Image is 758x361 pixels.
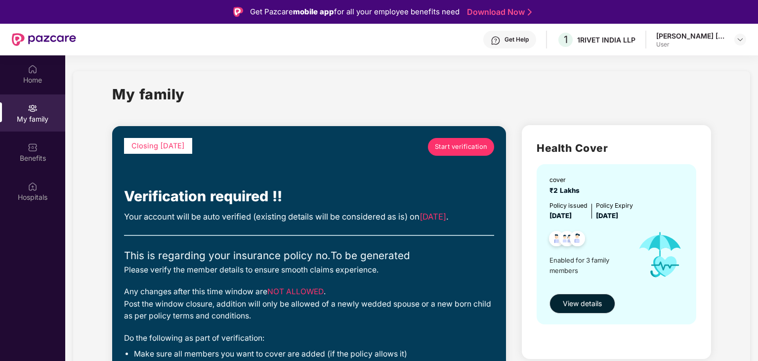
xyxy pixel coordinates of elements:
div: Policy Expiry [596,201,633,210]
strong: mobile app [293,7,334,16]
div: Any changes after this time window are . Post the window closure, addition will only be allowed o... [124,286,494,322]
a: Start verification [428,138,494,156]
img: svg+xml;base64,PHN2ZyBpZD0iQmVuZWZpdHMiIHhtbG5zPSJodHRwOi8vd3d3LnczLm9yZy8yMDAwL3N2ZyIgd2lkdGg9Ij... [28,142,38,152]
img: svg+xml;base64,PHN2ZyBpZD0iSGVscC0zMngzMiIgeG1sbnM9Imh0dHA6Ly93d3cudzMub3JnLzIwMDAvc3ZnIiB3aWR0aD... [491,36,501,45]
img: Logo [233,7,243,17]
span: Enabled for 3 family members [549,255,629,275]
img: svg+xml;base64,PHN2ZyB4bWxucz0iaHR0cDovL3d3dy53My5vcmcvMjAwMC9zdmciIHdpZHRoPSI0OC45NDMiIGhlaWdodD... [565,228,590,252]
span: 1 [564,34,568,45]
div: Get Pazcare for all your employee benefits need [250,6,460,18]
img: svg+xml;base64,PHN2ZyBpZD0iRHJvcGRvd24tMzJ4MzIiIHhtbG5zPSJodHRwOi8vd3d3LnczLm9yZy8yMDAwL3N2ZyIgd2... [736,36,744,44]
img: svg+xml;base64,PHN2ZyB4bWxucz0iaHR0cDovL3d3dy53My5vcmcvMjAwMC9zdmciIHdpZHRoPSI0OC45MTUiIGhlaWdodD... [555,228,579,252]
div: [PERSON_NAME] [PERSON_NAME] [656,31,725,41]
div: This is regarding your insurance policy no. To be generated [124,248,494,264]
img: Stroke [528,7,532,17]
img: svg+xml;base64,PHN2ZyBpZD0iSG9tZSIgeG1sbnM9Imh0dHA6Ly93d3cudzMub3JnLzIwMDAvc3ZnIiB3aWR0aD0iMjAiIG... [28,64,38,74]
h2: Health Cover [537,140,696,156]
span: Start verification [435,142,488,152]
div: Get Help [505,36,529,44]
div: Do the following as part of verification: [124,332,494,345]
span: ₹2 Lakhs [549,186,584,194]
img: icon [629,221,691,288]
div: cover [549,175,584,184]
button: View details [549,294,615,314]
img: svg+xml;base64,PHN2ZyB3aWR0aD0iMjAiIGhlaWdodD0iMjAiIHZpZXdCb3g9IjAgMCAyMCAyMCIgZmlsbD0ibm9uZSIgeG... [28,103,38,113]
div: Policy issued [549,201,588,210]
div: Please verify the member details to ensure smooth claims experience. [124,264,494,276]
div: Your account will be auto verified (existing details will be considered as is) on . [124,210,494,223]
a: Download Now [467,7,529,17]
span: [DATE] [549,212,572,220]
span: View details [563,298,602,309]
div: Verification required !! [124,185,494,208]
img: svg+xml;base64,PHN2ZyBpZD0iSG9zcGl0YWxzIiB4bWxucz0iaHR0cDovL3d3dy53My5vcmcvMjAwMC9zdmciIHdpZHRoPS... [28,181,38,191]
span: [DATE] [596,212,618,220]
span: [DATE] [420,212,446,222]
div: User [656,41,725,48]
h1: My family [112,83,185,105]
span: NOT ALLOWED [267,287,324,296]
span: Closing [DATE] [131,141,185,150]
li: Make sure all members you want to cover are added (if the policy allows it) [134,349,494,360]
div: 1RIVET INDIA LLP [577,35,635,45]
img: New Pazcare Logo [12,33,76,46]
img: svg+xml;base64,PHN2ZyB4bWxucz0iaHR0cDovL3d3dy53My5vcmcvMjAwMC9zdmciIHdpZHRoPSI0OC45NDMiIGhlaWdodD... [545,228,569,252]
